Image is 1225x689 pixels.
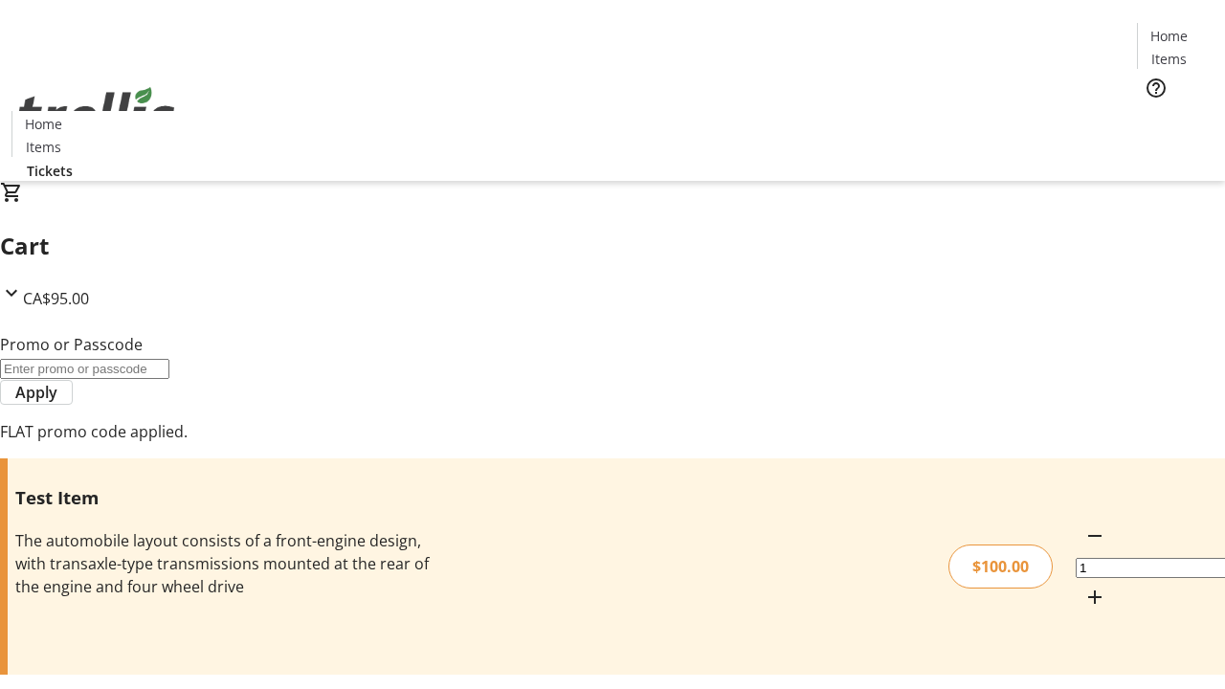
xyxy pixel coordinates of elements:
[1076,517,1114,555] button: Decrement by one
[1138,49,1199,69] a: Items
[1152,111,1198,131] span: Tickets
[1151,49,1187,69] span: Items
[23,288,89,309] span: CA$95.00
[12,137,74,157] a: Items
[1137,111,1214,131] a: Tickets
[25,114,62,134] span: Home
[27,161,73,181] span: Tickets
[1076,578,1114,616] button: Increment by one
[15,484,434,511] h3: Test Item
[948,545,1053,589] div: $100.00
[12,114,74,134] a: Home
[1138,26,1199,46] a: Home
[26,137,61,157] span: Items
[1137,69,1175,107] button: Help
[11,66,182,162] img: Orient E2E Organization Zk2cuvdVaT's Logo
[15,381,57,404] span: Apply
[11,161,88,181] a: Tickets
[15,529,434,598] div: The automobile layout consists of a front-engine design, with transaxle-type transmissions mounte...
[1150,26,1188,46] span: Home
